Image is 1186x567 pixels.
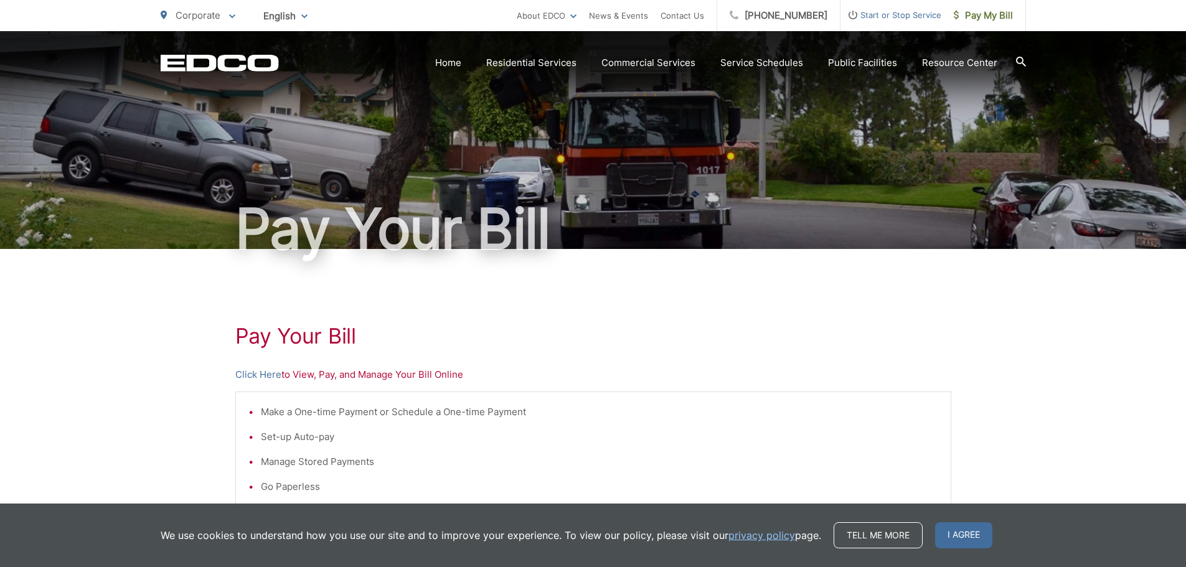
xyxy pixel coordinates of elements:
[254,5,317,27] span: English
[834,522,923,548] a: Tell me more
[728,528,795,543] a: privacy policy
[261,429,938,444] li: Set-up Auto-pay
[161,528,821,543] p: We use cookies to understand how you use our site and to improve your experience. To view our pol...
[922,55,997,70] a: Resource Center
[161,54,279,72] a: EDCD logo. Return to the homepage.
[486,55,577,70] a: Residential Services
[601,55,695,70] a: Commercial Services
[176,9,220,21] span: Corporate
[720,55,803,70] a: Service Schedules
[235,367,281,382] a: Click Here
[261,405,938,419] li: Make a One-time Payment or Schedule a One-time Payment
[435,55,461,70] a: Home
[235,367,951,382] p: to View, Pay, and Manage Your Bill Online
[661,8,704,23] a: Contact Us
[589,8,648,23] a: News & Events
[261,479,938,494] li: Go Paperless
[235,324,951,349] h1: Pay Your Bill
[954,8,1013,23] span: Pay My Bill
[261,454,938,469] li: Manage Stored Payments
[517,8,577,23] a: About EDCO
[161,198,1026,260] h1: Pay Your Bill
[935,522,992,548] span: I agree
[828,55,897,70] a: Public Facilities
